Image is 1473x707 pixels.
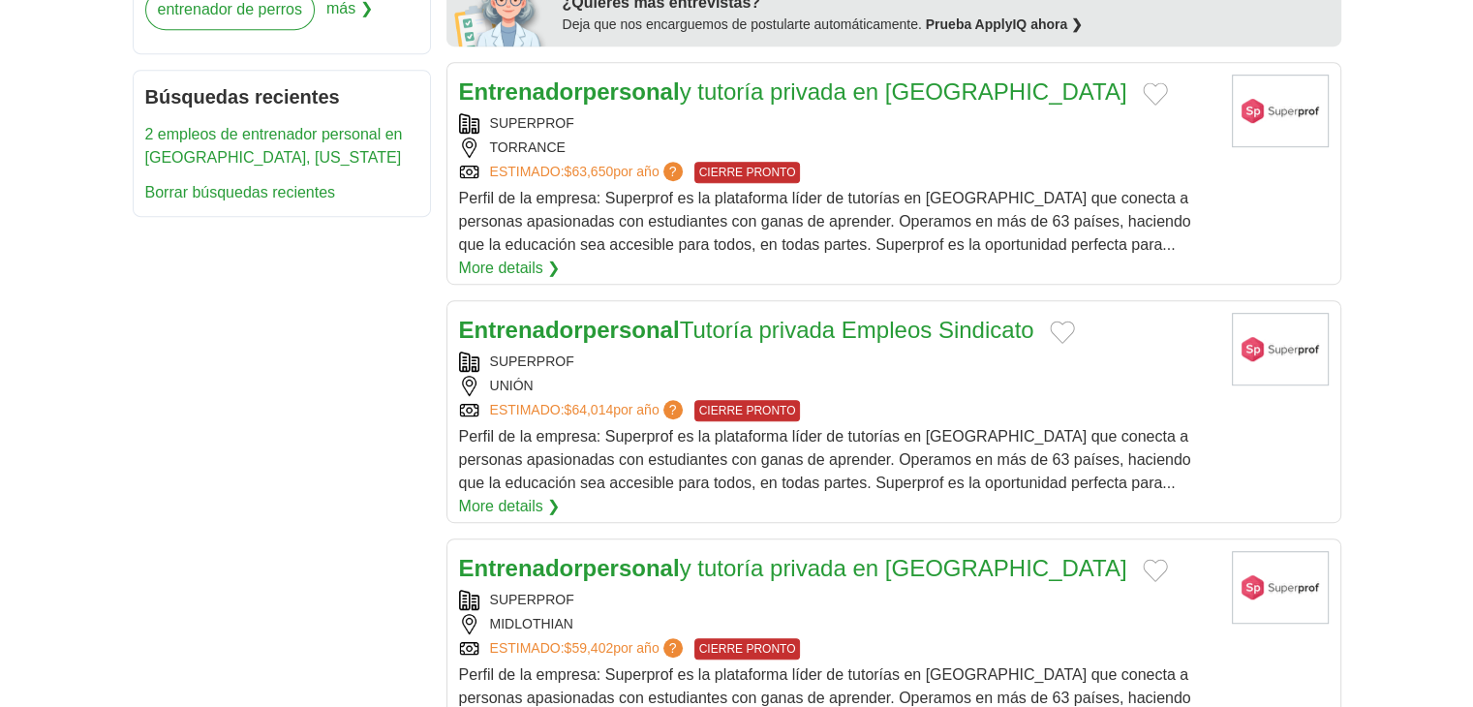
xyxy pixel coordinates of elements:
font: por año [613,164,659,179]
img: Logotipo de Superprof [1232,551,1329,624]
font: TORRANCE [490,139,566,155]
img: Logotipo de Superprof [1232,313,1329,385]
font: CIERRE PRONTO [699,642,796,656]
font: y tutoría privada en [GEOGRAPHIC_DATA] [680,555,1127,581]
a: Entrenadorpersonaly tutoría privada en [GEOGRAPHIC_DATA] [459,555,1127,581]
font: Deja que nos encarguemos de postularte automáticamente. [563,16,922,32]
font: por año [613,640,659,656]
a: ESTIMADO:$59,402por año? [490,638,687,660]
font: personal [583,317,680,343]
font: ? [669,402,677,417]
a: Prueba ApplyIQ ahora ❯ [926,16,1083,32]
a: 2 empleos de entrenador personal en [GEOGRAPHIC_DATA], [US_STATE] [145,126,403,166]
a: SUPERPROF [490,115,574,131]
font: y tutoría privada en [GEOGRAPHIC_DATA] [680,78,1127,105]
font: MIDLOTHIAN [490,616,573,631]
a: ESTIMADO:$63,650por año? [490,162,687,183]
font: Tutoría privada Empleos Sindicato [680,317,1034,343]
font: entrenador de perros [158,1,302,17]
font: ESTIMADO: [490,640,565,656]
font: ? [669,640,677,656]
a: More details ❯ [459,257,561,280]
a: Entrenadorpersonaly tutoría privada en [GEOGRAPHIC_DATA] [459,78,1127,105]
font: Entrenador [459,555,583,581]
font: ESTIMADO: [490,402,565,417]
font: CIERRE PRONTO [699,404,796,417]
a: Borrar búsquedas recientes [145,184,336,200]
font: Búsquedas recientes [145,86,340,108]
font: Perfil de la empresa: Superprof es la plataforma líder de tutorías en [GEOGRAPHIC_DATA] que conec... [459,190,1191,253]
a: SUPERPROF [490,592,574,607]
font: Perfil de la empresa: Superprof es la plataforma líder de tutorías en [GEOGRAPHIC_DATA] que conec... [459,428,1191,491]
font: $59,402 [565,640,614,656]
font: UNIÓN [490,378,534,393]
button: Añadir a trabajos favoritos [1143,559,1168,582]
font: ESTIMADO: [490,164,565,179]
a: SUPERPROF [490,353,574,369]
font: $63,650 [565,164,614,179]
font: Entrenador [459,317,583,343]
a: ESTIMADO:$64,014por año? [490,400,687,421]
button: Añadir a trabajos favoritos [1143,82,1168,106]
font: personal [583,78,680,105]
button: Añadir a trabajos favoritos [1050,321,1075,344]
font: $64,014 [565,402,614,417]
font: ? [669,164,677,179]
img: Logotipo de Superprof [1232,75,1329,147]
font: CIERRE PRONTO [699,166,796,179]
a: EntrenadorpersonalTutoría privada Empleos Sindicato [459,317,1034,343]
a: More details ❯ [459,495,561,518]
font: Entrenador [459,78,583,105]
font: por año [613,402,659,417]
font: personal [583,555,680,581]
